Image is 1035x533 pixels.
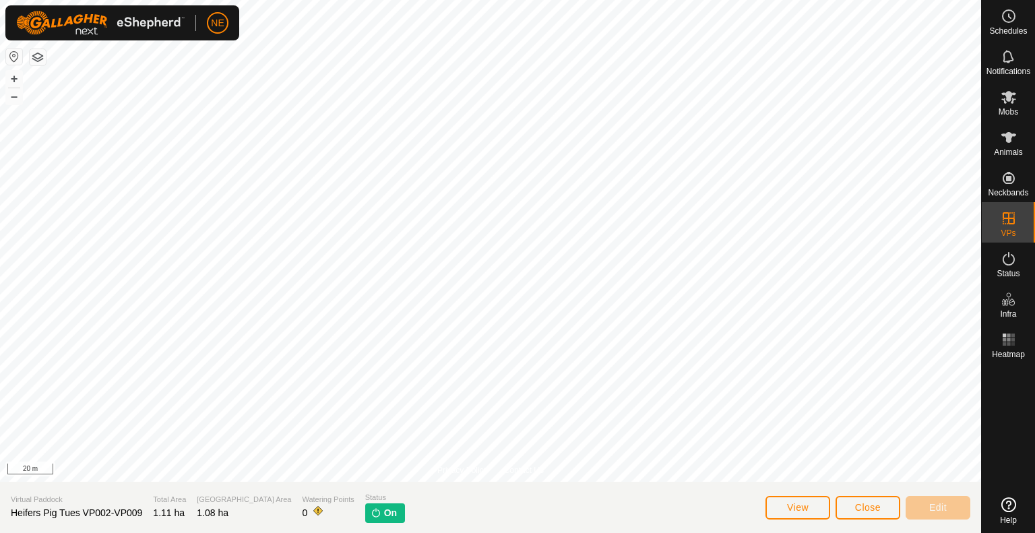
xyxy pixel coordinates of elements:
img: turn-on [371,507,381,518]
button: View [765,496,830,520]
span: Status [997,270,1020,278]
span: Animals [994,148,1023,156]
span: View [787,502,809,513]
button: – [6,88,22,104]
span: Heifers Pig Tues VP002-VP009 [11,507,142,518]
span: Close [855,502,881,513]
span: NE [211,16,224,30]
a: Contact Us [504,464,544,476]
button: + [6,71,22,87]
span: Schedules [989,27,1027,35]
span: Mobs [999,108,1018,116]
span: Help [1000,516,1017,524]
span: VPs [1001,229,1015,237]
span: Edit [929,502,947,513]
span: 1.08 ha [197,507,228,518]
span: Total Area [153,494,186,505]
span: Neckbands [988,189,1028,197]
span: Virtual Paddock [11,494,142,505]
button: Edit [906,496,970,520]
a: Privacy Policy [437,464,488,476]
a: Help [982,492,1035,530]
button: Reset Map [6,49,22,65]
span: On [384,506,397,520]
img: Gallagher Logo [16,11,185,35]
span: [GEOGRAPHIC_DATA] Area [197,494,291,505]
span: Infra [1000,310,1016,318]
span: Watering Points [302,494,354,505]
span: Status [365,492,405,503]
span: 1.11 ha [153,507,185,518]
span: 0 [302,507,307,518]
span: Notifications [986,67,1030,75]
button: Close [836,496,900,520]
span: Heatmap [992,350,1025,358]
button: Map Layers [30,49,46,65]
